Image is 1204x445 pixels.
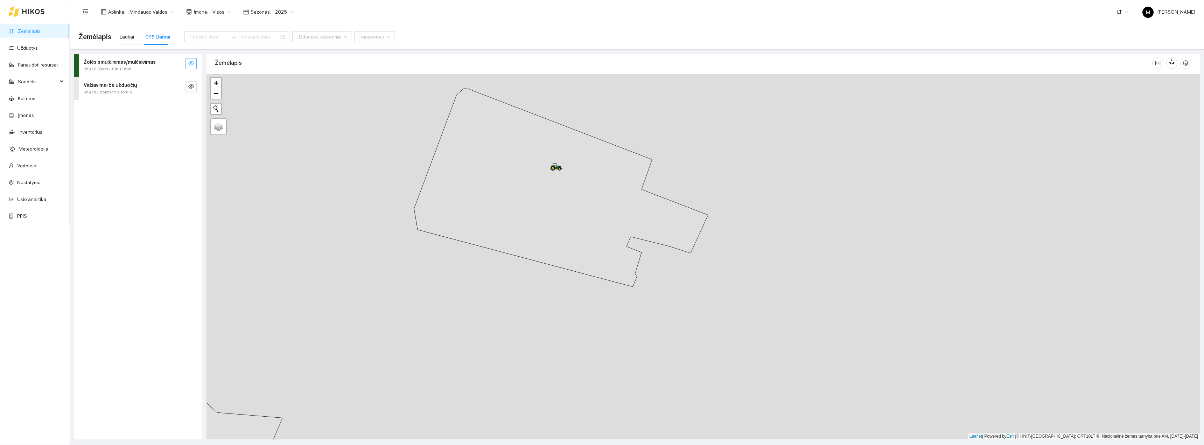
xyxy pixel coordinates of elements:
[239,33,279,41] input: Pabaigos data
[215,53,1152,73] div: Žemėlapis
[251,8,271,16] span: Sezonas :
[275,7,293,17] span: 2025
[84,89,132,96] span: 0ha / 63.65km / 5h 36min
[1152,57,1163,69] button: column-width
[231,34,237,40] span: swap-right
[17,196,46,202] a: Ūkio analitika
[17,45,38,51] a: Užduotys
[74,54,202,77] div: Žolės smulkinimas/mulčiavimas0ha / 0.03km / 10h 11mineye-invisible
[74,77,202,100] div: Važiavimai be užduočių0ha / 63.65km / 5h 36mineye-invisible
[211,104,221,114] button: Initiate a new search
[189,33,228,41] input: Pradžios data
[78,31,111,42] span: Žemėlapis
[1007,434,1014,439] a: Esri
[19,129,42,135] a: Inventorius
[17,180,42,185] a: Nustatymai
[969,434,982,439] a: Leaflet
[1117,7,1128,17] span: LT
[188,61,194,67] span: eye-invisible
[108,8,125,16] span: Aplinka :
[120,33,134,41] div: Laukai
[185,58,197,69] button: eye-invisible
[1146,7,1150,18] span: M
[78,5,92,19] button: menu-fold
[1015,434,1016,439] span: |
[231,34,237,40] span: to
[18,112,34,118] a: Įmonės
[101,9,106,15] span: layout
[18,75,58,89] span: Sandėlis
[84,59,156,65] strong: Žolės smulkinimas/mulčiavimas
[84,66,131,72] span: 0ha / 0.03km / 10h 11min
[18,96,35,101] a: Kultūros
[211,88,221,99] a: Zoom out
[243,9,249,15] span: calendar
[17,213,27,219] a: PPIS
[18,62,58,68] a: Panaudoti resursai
[17,163,37,168] a: Vartotojai
[82,9,89,15] span: menu-fold
[129,7,174,17] span: Mindaugo Valdos
[145,33,170,41] div: GPS Darbai
[185,81,197,92] button: eye-invisible
[188,84,194,90] span: eye-invisible
[194,8,208,16] span: Įmonė :
[19,146,48,152] a: Meteorologija
[968,433,1200,439] div: | Powered by © HNIT-[GEOGRAPHIC_DATA]; ORT10LT ©, Nacionalinė žemės tarnyba prie AM, [DATE]-[DATE]
[186,9,192,15] span: shop
[214,78,218,87] span: +
[214,89,218,98] span: −
[212,7,231,17] span: Visos
[1153,60,1163,66] span: column-width
[211,119,226,134] a: Layers
[18,28,41,34] a: Žemėlapis
[1142,9,1195,15] span: [PERSON_NAME]
[211,78,221,88] a: Zoom in
[84,82,137,88] strong: Važiavimai be užduočių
